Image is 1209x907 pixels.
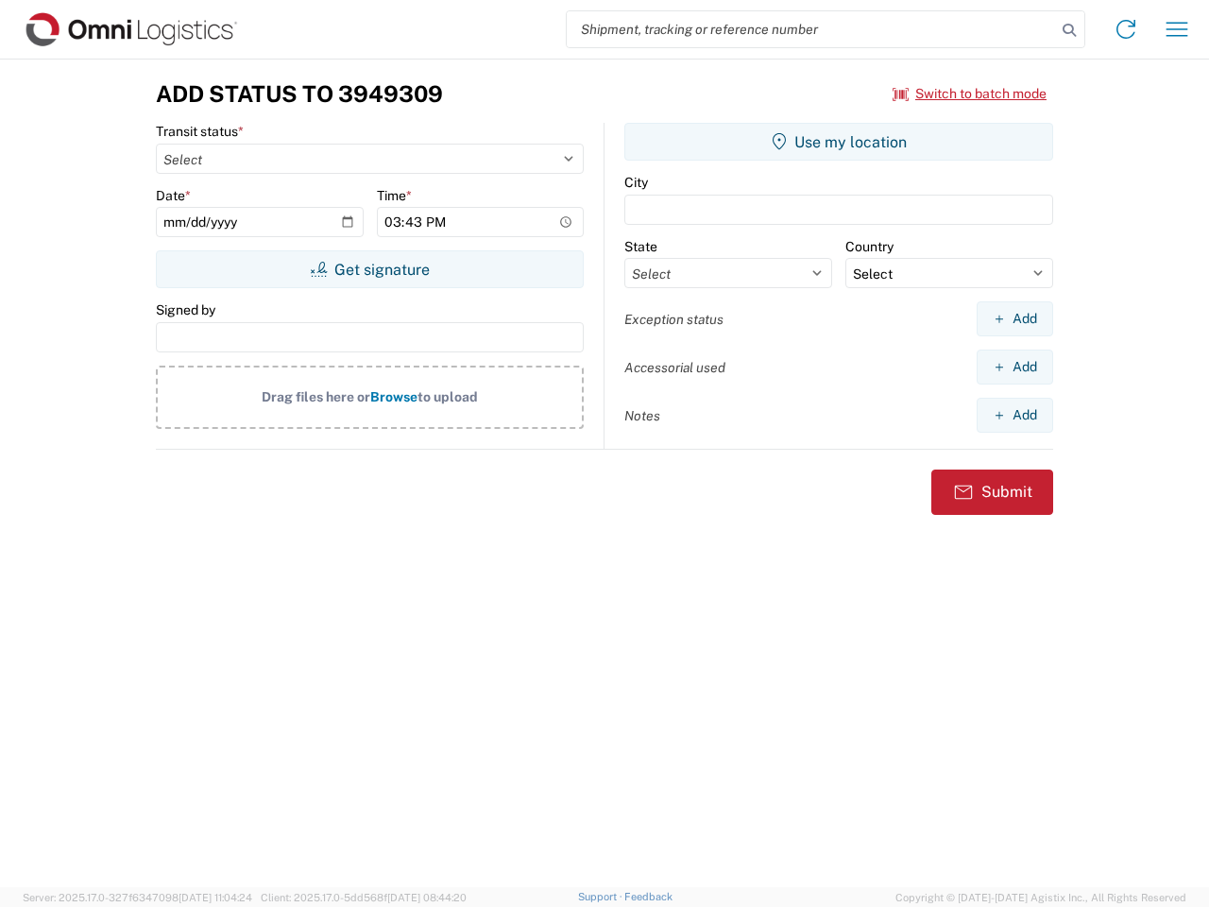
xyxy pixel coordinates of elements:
[261,892,467,903] span: Client: 2025.17.0-5dd568f
[387,892,467,903] span: [DATE] 08:44:20
[567,11,1056,47] input: Shipment, tracking or reference number
[23,892,252,903] span: Server: 2025.17.0-327f6347098
[624,123,1053,161] button: Use my location
[156,187,191,204] label: Date
[977,398,1053,433] button: Add
[624,238,657,255] label: State
[624,311,724,328] label: Exception status
[624,407,660,424] label: Notes
[977,301,1053,336] button: Add
[624,891,673,902] a: Feedback
[156,250,584,288] button: Get signature
[895,889,1186,906] span: Copyright © [DATE]-[DATE] Agistix Inc., All Rights Reserved
[931,470,1053,515] button: Submit
[179,892,252,903] span: [DATE] 11:04:24
[262,389,370,404] span: Drag files here or
[156,80,443,108] h3: Add Status to 3949309
[156,123,244,140] label: Transit status
[893,78,1047,110] button: Switch to batch mode
[417,389,478,404] span: to upload
[845,238,894,255] label: Country
[377,187,412,204] label: Time
[578,891,625,902] a: Support
[370,389,417,404] span: Browse
[156,301,215,318] label: Signed by
[624,174,648,191] label: City
[624,359,725,376] label: Accessorial used
[977,350,1053,385] button: Add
